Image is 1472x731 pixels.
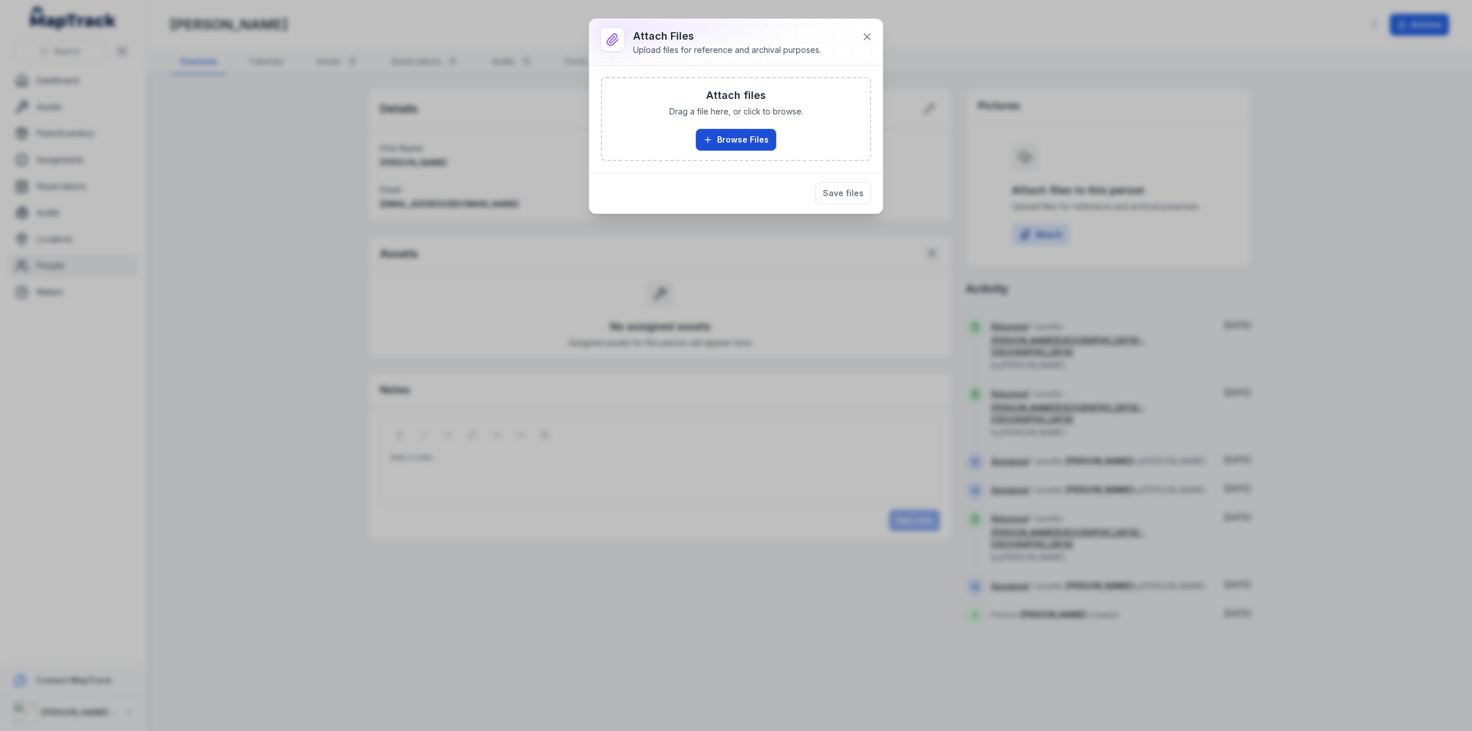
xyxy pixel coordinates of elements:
[815,182,871,204] button: Save files
[633,44,821,56] div: Upload files for reference and archival purposes.
[706,87,766,104] h3: Attach files
[696,129,776,151] button: Browse Files
[669,106,803,117] span: Drag a file here, or click to browse.
[633,28,821,44] h3: Attach Files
